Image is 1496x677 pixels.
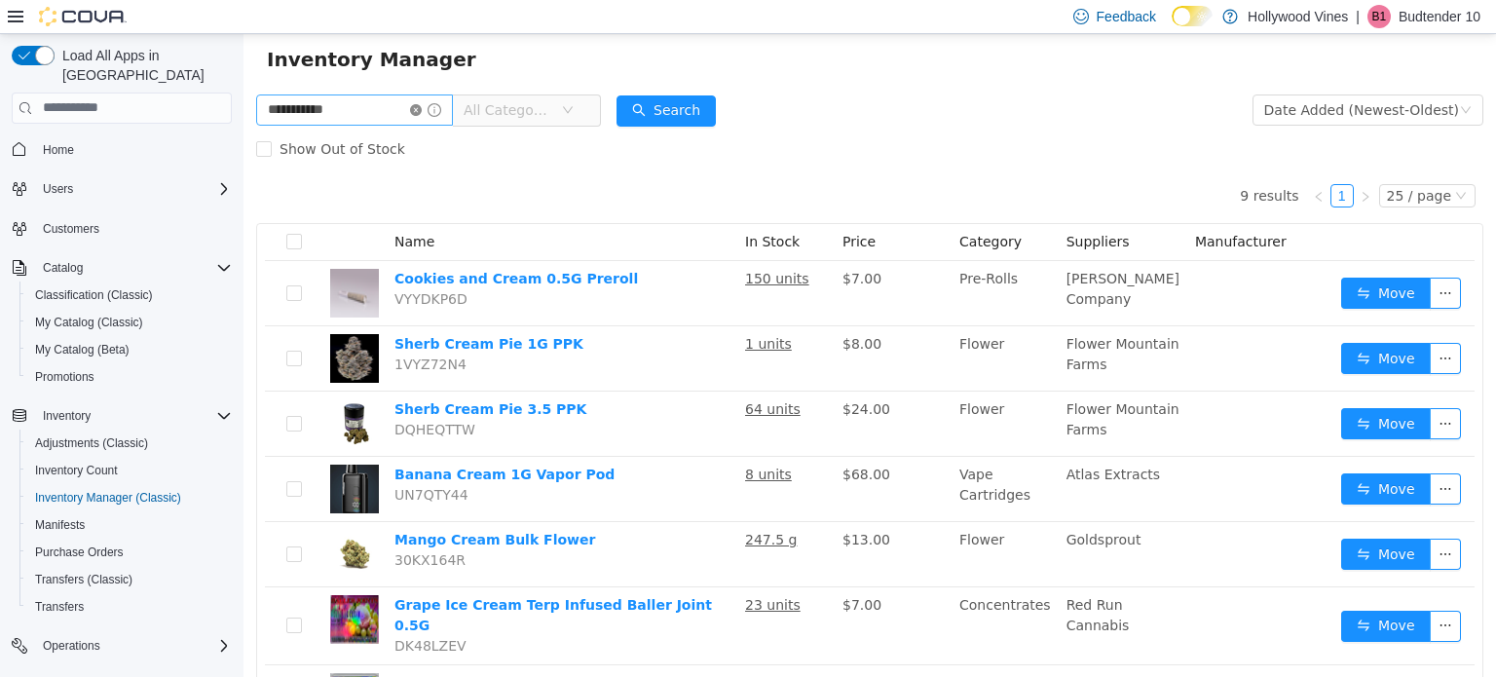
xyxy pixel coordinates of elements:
button: icon: ellipsis [1186,244,1217,275]
button: icon: ellipsis [1186,309,1217,340]
span: $8.00 [599,302,638,318]
span: $7.00 [599,237,638,252]
span: Transfers (Classic) [35,572,132,587]
a: Mango Cream Bulk Flower [151,498,352,513]
span: Flower Mountain Farms [823,302,936,338]
a: Inventory Count [27,459,126,482]
td: Flower [708,488,815,553]
button: Users [35,177,81,201]
i: icon: down [318,70,330,84]
button: Transfers [19,593,240,621]
button: Manifests [19,511,240,539]
span: $68.00 [599,433,647,448]
a: Inventory Manager (Classic) [27,486,189,509]
i: icon: down [1212,156,1223,169]
span: Users [43,181,73,197]
button: Transfers (Classic) [19,566,240,593]
a: My Catalog (Classic) [27,311,151,334]
a: Grape Ice Cream Terp Infused Baller Joint 0.5G [151,563,468,599]
span: Red Run Cannabis [823,641,886,677]
u: 247.5 g [502,498,553,513]
span: Promotions [27,365,232,389]
button: Adjustments (Classic) [19,430,240,457]
a: Promotions [27,365,102,389]
button: Inventory [35,404,98,428]
span: $24.00 [599,367,647,383]
span: Manifests [35,517,85,533]
span: Inventory Count [27,459,232,482]
a: Sherb Cream Pie 3.5 PPK [151,367,343,383]
span: My Catalog (Beta) [27,338,232,361]
span: Show Out of Stock [28,107,169,123]
button: icon: swapMove [1098,505,1187,536]
td: Concentrates [708,553,815,631]
button: icon: ellipsis [1186,577,1217,608]
td: Vape Cartridges [708,423,815,488]
span: Promotions [35,369,94,385]
p: Hollywood Vines [1248,5,1348,28]
p: | [1356,5,1360,28]
span: Home [43,142,74,158]
span: Home [35,137,232,162]
a: Transfers [27,595,92,619]
span: Feedback [1097,7,1156,26]
td: Pre-Rolls [708,227,815,292]
a: Manifests [27,513,93,537]
button: Inventory [4,402,240,430]
span: Purchase Orders [27,541,232,564]
a: Classification (Classic) [27,283,161,307]
a: Transfers (Classic) [27,568,140,591]
button: icon: ellipsis [1186,439,1217,470]
button: Operations [35,634,108,658]
button: My Catalog (Beta) [19,336,240,363]
li: 1 [1087,150,1110,173]
span: DQHEQTTW [151,388,232,403]
button: Users [4,175,240,203]
button: Promotions [19,363,240,391]
span: $7.00 [599,563,638,579]
u: 150 units [502,237,566,252]
button: icon: swapMove [1098,244,1187,275]
li: Previous Page [1064,150,1087,173]
a: Banana Cream 1G Vapor Pod [151,433,371,448]
span: Inventory [43,408,91,424]
button: icon: searchSearch [373,61,472,93]
img: Sherb Cream Pie 1G PPK hero shot [87,300,135,349]
span: Users [35,177,232,201]
span: Inventory Manager (Classic) [27,486,232,509]
i: icon: close-circle [167,70,178,82]
span: Catalog [35,256,232,280]
button: Operations [4,632,240,659]
span: In Stock [502,200,556,215]
span: Transfers [27,595,232,619]
td: Flower [708,292,815,357]
span: 30KX164R [151,518,222,534]
span: Classification (Classic) [35,287,153,303]
span: Inventory Manager [23,10,244,41]
button: Home [4,135,240,164]
u: 23 units [502,563,557,579]
span: Inventory [35,404,232,428]
img: Mango Cream Bulk Flower hero shot [87,496,135,545]
img: Cova [39,7,127,26]
span: Manufacturer [952,200,1043,215]
span: Catalog [43,260,83,276]
a: Home [35,138,82,162]
u: 64 units [502,367,557,383]
span: Inventory Manager (Classic) [35,490,181,506]
a: Purchase Orders [27,541,131,564]
button: icon: swapMove [1098,309,1187,340]
button: My Catalog (Classic) [19,309,240,336]
button: Inventory Manager (Classic) [19,484,240,511]
i: icon: down [1216,70,1228,84]
button: Classification (Classic) [19,282,240,309]
span: Red Run Cannabis [823,563,886,599]
span: Load All Apps in [GEOGRAPHIC_DATA] [55,46,232,85]
img: Sherb Cream Pie 3.5 PPK hero shot [87,365,135,414]
span: Adjustments (Classic) [27,432,232,455]
button: icon: ellipsis [1186,374,1217,405]
img: Grape Ice Cream Terp Infused Baller Joint 0.5G hero shot [87,561,135,610]
button: icon: swapMove [1098,439,1187,470]
a: 1 [1088,151,1109,172]
div: 25 / page [1143,151,1208,172]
